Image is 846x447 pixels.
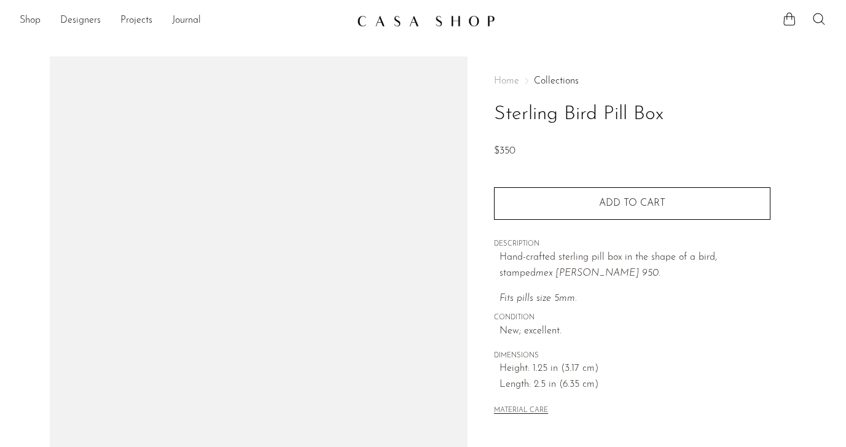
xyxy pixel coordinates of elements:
span: $350 [494,146,515,156]
span: Height: 1.25 in (3.17 cm) [499,361,770,377]
span: Home [494,76,519,86]
span: New; excellent. [499,324,770,340]
span: CONDITION [494,313,770,324]
h1: Sterling Bird Pill Box [494,99,770,130]
ul: NEW HEADER MENU [20,10,347,31]
a: Designers [60,13,101,29]
a: Collections [534,76,579,86]
em: Fits pills size 5mm. [499,293,577,303]
nav: Desktop navigation [20,10,347,31]
span: DESCRIPTION [494,239,770,250]
span: Add to cart [599,198,665,208]
a: Journal [172,13,201,29]
a: Projects [120,13,152,29]
span: Hand-crafted sterling pill box in the shape of a bird, stamped [499,252,717,278]
button: Add to cart [494,187,770,219]
em: mex [PERSON_NAME] 950. [536,268,660,278]
button: MATERIAL CARE [494,406,548,416]
span: Length: 2.5 in (6.35 cm) [499,377,770,393]
a: Shop [20,13,41,29]
nav: Breadcrumbs [494,76,770,86]
span: DIMENSIONS [494,351,770,362]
